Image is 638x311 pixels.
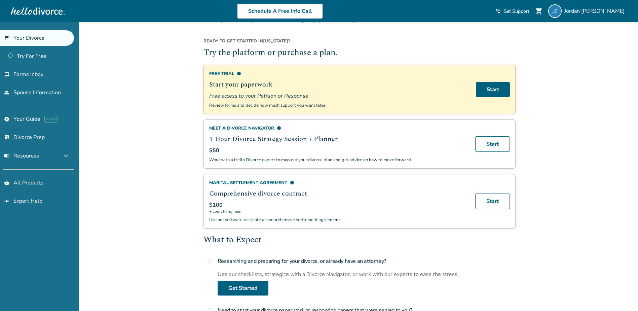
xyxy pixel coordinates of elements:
[209,92,468,100] span: Free access to your Petition or Response
[13,71,43,78] span: Forms Inbox
[209,102,468,108] p: Review forms and decide how much support you want later.
[209,79,468,90] h2: Start your paperwork
[209,125,467,131] div: Meet a divorce navigator
[495,8,529,14] a: phone_in_talkGet Support
[548,4,562,18] img: jordan_evans@legaleaseplan.com
[209,147,219,154] span: $50
[564,7,627,15] span: Jordan [PERSON_NAME]
[203,47,516,60] h2: Try the platform or purchase a plan.
[290,180,294,185] span: info
[4,116,9,122] span: explore
[4,152,39,160] span: Resources
[209,134,467,144] h2: 1-Hour Divorce Strategy Session + Planner
[604,279,638,311] iframe: Chat Widget
[62,152,70,160] span: expand_more
[237,3,323,19] a: Schedule A Free Info Call
[209,209,467,214] span: + court filing fees
[4,198,9,204] span: groups
[218,271,516,278] div: Use our checklists, strategize with a Divorce Navigator, or work with our experts to ease the str...
[209,71,468,77] div: Free Trial
[475,194,510,209] a: Start
[208,258,213,264] span: radio_button_unchecked
[495,8,501,14] span: phone_in_talk
[237,71,241,76] span: info
[209,217,467,223] p: Use our software to create a comprehensive settlement agreement.
[4,153,9,159] span: menu_book
[209,201,223,209] span: $100
[203,38,516,47] div: [US_STATE] ?
[4,35,9,41] span: flag_2
[203,234,516,247] h2: What to Expect
[4,90,9,95] span: people
[4,135,9,140] span: list_alt_check
[535,7,543,15] span: shopping_cart
[218,281,268,296] a: Get Started
[503,8,529,14] span: Get Support
[44,116,58,123] span: AI beta
[475,136,510,152] a: Start
[4,72,9,77] span: inbox
[277,126,281,130] span: info
[4,180,9,185] span: shopping_basket
[203,38,263,44] span: Ready to get started in
[218,254,516,268] h4: Researching and preparing for your divorce, or already have an attorney?
[209,188,467,199] h2: Comprehensive divorce contract
[209,180,467,186] div: Marital Settlement Agreement
[209,157,467,163] p: Work with a Hello Divorce expert to map out your divorce plan and get advice on how to move forward.
[476,82,510,97] a: Start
